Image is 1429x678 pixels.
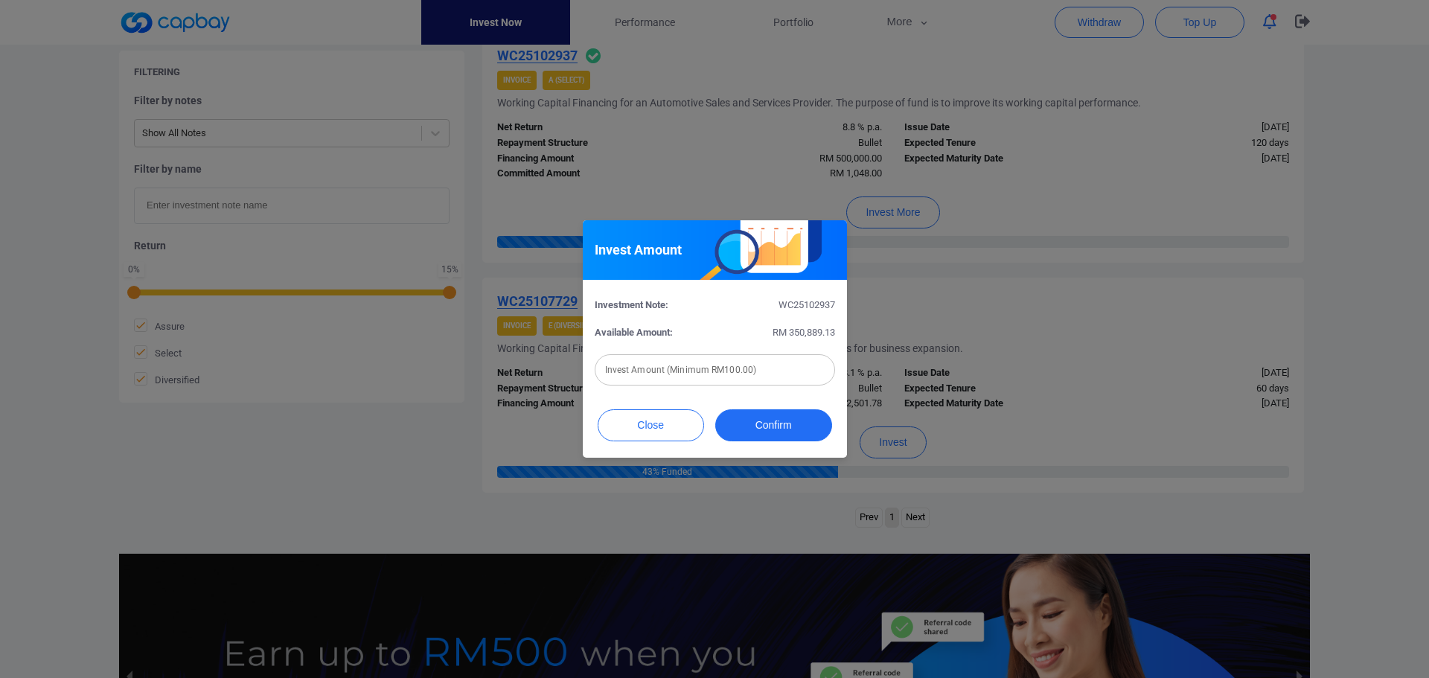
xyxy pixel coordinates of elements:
[598,409,704,441] button: Close
[584,298,715,313] div: Investment Note:
[773,327,835,338] span: RM 350,889.13
[715,409,832,441] button: Confirm
[595,241,682,259] h5: Invest Amount
[714,298,846,313] div: WC25102937
[584,325,715,341] div: Available Amount:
